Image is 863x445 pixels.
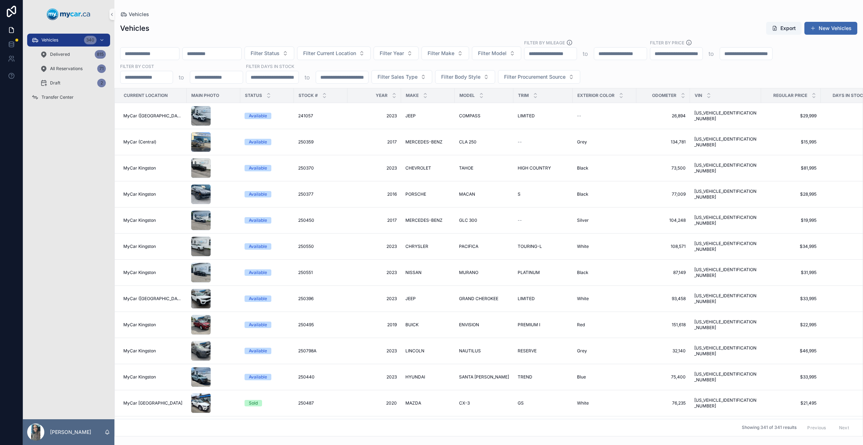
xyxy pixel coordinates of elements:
[518,217,568,223] a: --
[459,244,478,249] span: PACIFICA
[694,189,757,200] a: [US_VEHICLE_IDENTIFICATION_NUMBER]
[352,322,397,328] span: 2019
[123,348,156,354] span: MyCar Kingston
[765,217,817,223] a: $19,995
[123,113,182,119] span: MyCar ([GEOGRAPHIC_DATA])
[459,191,475,197] span: MACAN
[694,371,757,383] a: [US_VEHICLE_IDENTIFICATION_NUMBER]
[123,217,156,223] span: MyCar Kingston
[694,267,757,278] a: [US_VEHICLE_IDENTIFICATION_NUMBER]
[405,296,450,302] a: JEEP
[641,270,686,275] a: 87,149
[245,374,290,380] a: Available
[249,243,267,250] div: Available
[577,296,589,302] span: White
[478,50,507,57] span: Filter Model
[765,296,817,302] a: $33,995
[298,296,314,302] span: 250396
[459,165,473,171] span: TAHOE
[641,348,686,354] a: 32,140
[577,270,632,275] a: Black
[577,191,632,197] a: Black
[765,165,817,171] span: $81,995
[459,322,479,328] span: ENVISION
[459,348,481,354] span: NAUTILUS
[650,39,684,46] label: FILTER BY PRICE
[352,113,397,119] a: 2023
[765,191,817,197] a: $28,995
[352,165,397,171] a: 2023
[405,139,443,145] span: MERCEDES-BENZ
[641,165,686,171] a: 73,500
[245,269,290,276] a: Available
[641,322,686,328] a: 151,618
[120,11,149,18] a: Vehicles
[577,244,632,249] a: White
[123,191,182,197] a: MyCar Kingston
[84,36,97,44] div: 340
[123,270,156,275] span: MyCar Kingston
[41,94,74,100] span: Transfer Center
[123,191,156,197] span: MyCar Kingston
[435,70,495,84] button: Select Button
[27,91,110,104] a: Transfer Center
[518,270,540,275] span: PLATINUM
[518,322,568,328] a: PREMIUM I
[352,348,397,354] a: 2023
[123,296,182,302] span: MyCar ([GEOGRAPHIC_DATA])
[459,191,509,197] a: MACAN
[641,191,686,197] span: 77,009
[249,113,267,119] div: Available
[641,217,686,223] span: 104,248
[577,348,587,354] span: Grey
[245,139,290,145] a: Available
[694,136,757,148] span: [US_VEHICLE_IDENTIFICATION_NUMBER]
[245,217,290,224] a: Available
[459,113,509,119] a: COMPASS
[352,270,397,275] a: 2023
[297,47,371,60] button: Select Button
[459,270,509,275] a: MURANO
[123,165,182,171] a: MyCar Kingston
[518,348,568,354] a: RESERVE
[245,113,290,119] a: Available
[405,348,424,354] span: LINCOLN
[518,348,537,354] span: RESERVE
[27,34,110,47] a: Vehicles340
[459,374,509,380] span: SANTA [PERSON_NAME]
[405,113,416,119] span: JEEP
[641,139,686,145] a: 134,781
[405,244,428,249] span: CHRYSLER
[298,270,343,275] a: 250551
[50,80,60,86] span: Draft
[577,270,588,275] span: Black
[123,139,156,145] span: MyCar (Central)
[518,139,522,145] span: --
[97,79,106,87] div: 2
[518,322,540,328] span: PREMIUM I
[459,244,509,249] a: PACIFICA
[123,374,156,380] span: MyCar Kingston
[123,348,182,354] a: MyCar Kingston
[405,165,431,171] span: CHEVROLET
[577,139,632,145] a: Grey
[298,113,313,119] span: 241057
[123,270,182,275] a: MyCar Kingston
[694,319,757,331] a: [US_VEHICLE_IDENTIFICATION_NUMBER]
[378,73,418,80] span: Filter Sales Type
[249,374,267,380] div: Available
[298,139,314,145] span: 250359
[518,296,568,302] a: LIMITED
[577,217,632,223] a: Silver
[441,73,480,80] span: Filter Body Style
[765,322,817,328] span: $22,995
[765,348,817,354] a: $46,995
[298,322,343,328] a: 250495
